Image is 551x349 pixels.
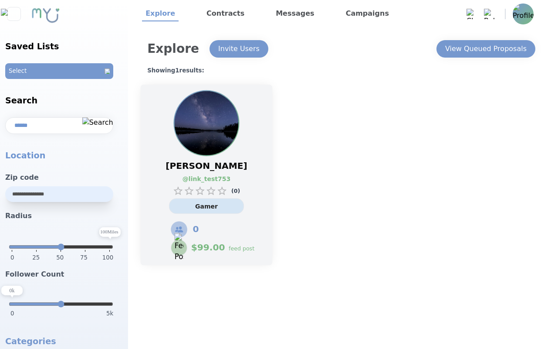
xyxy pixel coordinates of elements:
p: feed post [229,245,254,253]
img: Open [105,68,110,74]
span: Gamer [195,203,218,210]
a: Explore [142,7,179,21]
text: 0 k [10,287,15,294]
img: Close sidebar [1,9,27,19]
h3: Radius [5,211,123,221]
h2: Categories [5,335,123,348]
text: 100 Miles [100,229,118,234]
a: Messages [272,7,318,21]
button: View Queued Proposals [436,40,535,58]
img: Bell [484,9,494,19]
span: 0 [10,309,14,318]
img: Profile [513,3,534,24]
p: ( 0 ) [231,187,240,195]
button: SelectOpen [5,63,123,79]
span: 25 [32,253,40,266]
span: [PERSON_NAME] [166,160,247,172]
a: Contracts [203,7,248,21]
div: View Queued Proposals [445,44,527,54]
span: 5k [106,309,113,318]
h1: Showing 1 results: [147,66,539,75]
h2: Saved Lists [5,41,123,53]
button: Invite Users [210,40,268,58]
h1: Explore [147,40,199,58]
h3: Zip code [5,172,123,183]
img: Followers [171,221,187,238]
span: $ 99.00 [191,241,225,254]
span: 50 [56,253,64,266]
a: Campaigns [342,7,392,21]
span: 0 [10,253,14,262]
div: Invite Users [218,44,260,54]
span: 75 [80,253,88,266]
span: 100 [102,253,113,266]
img: Chat [466,9,477,19]
p: Location [5,150,123,162]
p: Select [9,67,27,75]
h2: Search [5,95,123,107]
img: Profile [175,91,239,155]
span: 0 [193,223,199,236]
h3: Follower Count [5,269,123,280]
img: Feed Post [175,233,184,263]
a: @ link_test753 [183,174,221,184]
